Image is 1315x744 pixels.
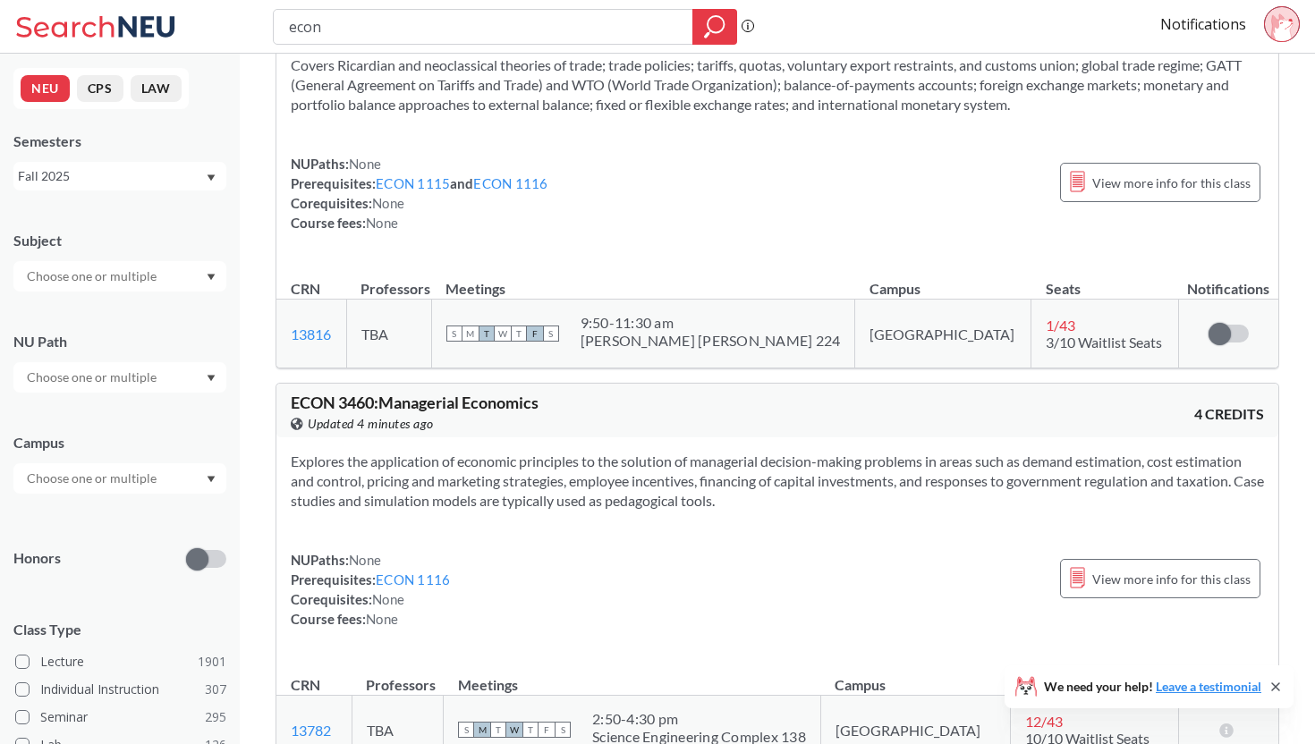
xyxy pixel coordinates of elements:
span: View more info for this class [1092,568,1251,590]
span: 295 [205,707,226,727]
svg: Dropdown arrow [207,274,216,281]
span: Class Type [13,620,226,639]
span: S [458,722,474,738]
div: Semesters [13,131,226,151]
section: Explores the application of economic principles to the solution of managerial decision-making pro... [291,452,1264,511]
button: LAW [131,75,182,102]
span: 4 CREDITS [1194,404,1264,424]
td: TBA [346,300,431,368]
div: Fall 2025Dropdown arrow [13,162,226,190]
span: None [349,552,381,568]
span: T [490,722,506,738]
input: Choose one or multiple [18,266,168,287]
div: Dropdown arrow [13,463,226,494]
span: T [511,325,527,342]
div: NU Path [13,332,226,351]
svg: Dropdown arrow [207,375,216,382]
a: ECON 1116 [473,175,547,191]
span: We need your help! [1044,681,1261,693]
span: None [366,611,398,627]
label: Lecture [15,650,226,673]
input: Class, professor, course number, "phrase" [287,12,680,42]
td: [GEOGRAPHIC_DATA] [855,300,1031,368]
label: Individual Instruction [15,678,226,701]
th: Professors [352,657,443,696]
section: Covers Ricardian and neoclassical theories of trade; trade policies; tariffs, quotas, voluntary e... [291,55,1264,114]
svg: Dropdown arrow [207,174,216,182]
th: Meetings [444,657,821,696]
span: Updated 4 minutes ago [308,414,434,434]
div: 2:50 - 4:30 pm [592,710,806,728]
span: T [522,722,539,738]
span: None [372,195,404,211]
span: 1 / 43 [1046,317,1075,334]
th: Campus [820,657,1010,696]
input: Choose one or multiple [18,367,168,388]
div: Dropdown arrow [13,362,226,393]
span: None [366,215,398,231]
th: Meetings [431,261,855,300]
a: Leave a testimonial [1156,679,1261,694]
span: None [372,591,404,607]
div: magnifying glass [692,9,737,45]
div: Campus [13,433,226,452]
button: NEU [21,75,70,102]
th: Seats [1011,657,1178,696]
div: Fall 2025 [18,166,205,186]
div: CRN [291,279,320,299]
th: Professors [346,261,431,300]
a: 13782 [291,722,331,739]
svg: magnifying glass [704,14,725,39]
span: S [446,325,462,342]
span: View more info for this class [1092,172,1251,194]
span: 307 [205,680,226,699]
a: ECON 1115 [376,175,450,191]
a: 13816 [291,325,331,342]
svg: Dropdown arrow [207,476,216,483]
div: Subject [13,231,226,250]
a: Notifications [1160,14,1246,34]
th: Notifications [1178,657,1278,696]
input: Choose one or multiple [18,468,168,489]
span: M [462,325,479,342]
div: NUPaths: Prerequisites: Corequisites: Course fees: [291,550,450,629]
button: CPS [77,75,123,102]
span: S [543,325,559,342]
span: S [555,722,571,738]
span: ECON 3460 : Managerial Economics [291,393,539,412]
p: Honors [13,548,61,569]
span: F [539,722,555,738]
span: 3/10 Waitlist Seats [1046,334,1162,351]
span: F [527,325,543,342]
span: T [479,325,495,342]
span: W [506,722,522,738]
span: W [495,325,511,342]
div: CRN [291,675,320,695]
div: NUPaths: Prerequisites: and Corequisites: Course fees: [291,154,548,232]
div: [PERSON_NAME] [PERSON_NAME] 224 [581,332,841,350]
div: Dropdown arrow [13,261,226,292]
span: 1901 [198,652,226,672]
th: Seats [1031,261,1179,300]
a: ECON 1116 [376,571,450,588]
th: Notifications [1178,261,1278,300]
div: 9:50 - 11:30 am [581,314,841,332]
span: M [474,722,490,738]
th: Campus [855,261,1031,300]
span: None [349,156,381,172]
label: Seminar [15,706,226,729]
span: 12 / 43 [1025,713,1063,730]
